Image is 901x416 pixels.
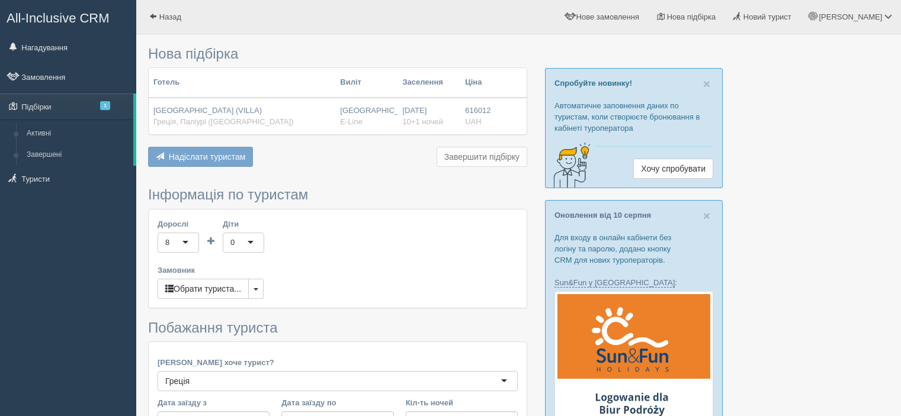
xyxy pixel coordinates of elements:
[223,218,264,230] label: Діти
[148,46,527,62] h3: Нова підбірка
[148,320,278,336] span: Побажання туриста
[554,277,713,288] p: :
[703,77,710,91] span: ×
[153,117,293,126] span: Греція, Паліурі ([GEOGRAPHIC_DATA])
[158,265,518,276] label: Замовник
[465,106,490,115] span: 616012
[169,152,246,162] span: Надіслати туристам
[230,237,235,249] div: 0
[158,279,249,299] button: Обрати туриста...
[158,218,199,230] label: Дорослі
[465,117,481,126] span: UAH
[158,397,270,408] label: Дата заїзду з
[340,117,363,126] span: E-Line
[21,123,133,144] a: Активні
[397,68,460,98] th: Заселення
[437,147,527,167] button: Завершити підбірку
[159,12,181,21] span: Назад
[554,78,713,89] p: Спробуйте новинку!
[21,144,133,166] a: Завершені
[148,147,253,167] button: Надіслати туристам
[1,1,136,33] a: All-Inclusive CRM
[281,397,393,408] label: Дата заїзду по
[340,105,393,127] div: [GEOGRAPHIC_DATA]
[402,117,443,126] span: 10+1 ночей
[819,12,882,21] span: [PERSON_NAME]
[165,237,169,249] div: 8
[402,105,456,127] div: [DATE]
[554,232,713,266] p: Для входу в онлайн кабінети без логіну та паролю, додано кнопку CRM для нових туроператорів.
[546,141,593,189] img: creative-idea-2907357.png
[554,211,651,220] a: Оновлення від 10 серпня
[158,357,518,368] label: [PERSON_NAME] хоче турист?
[703,209,710,222] button: Close
[460,68,495,98] th: Ціна
[743,12,791,21] span: Новий турист
[703,78,710,90] button: Close
[100,101,110,110] span: 1
[148,187,527,202] h3: Інформація по туристам
[153,106,262,115] span: [GEOGRAPHIC_DATA] (VILLA)
[335,68,397,98] th: Виліт
[633,159,713,179] a: Хочу спробувати
[576,12,639,21] span: Нове замовлення
[406,397,518,408] label: Кіл-ть ночей
[554,278,675,288] a: Sun&Fun у [GEOGRAPHIC_DATA]
[165,375,190,387] div: Греція
[7,11,110,25] span: All-Inclusive CRM
[703,209,710,222] span: ×
[149,68,335,98] th: Готель
[667,12,716,21] span: Нова підбірка
[554,100,713,134] p: Автоматичне заповнення даних по туристам, коли створюєте бронювання в кабінеті туроператора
